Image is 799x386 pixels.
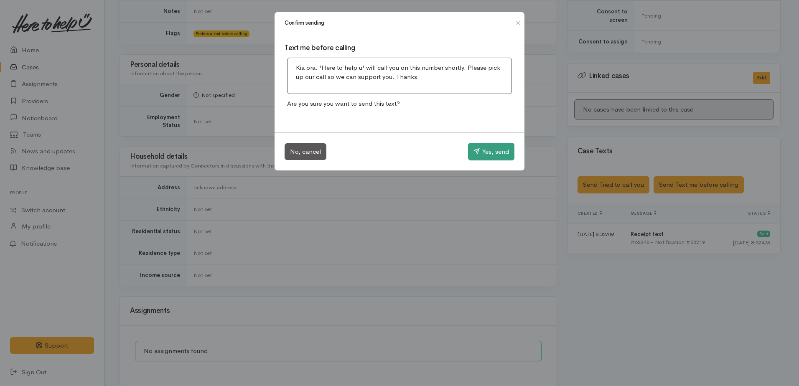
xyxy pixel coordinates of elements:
[285,96,514,111] p: Are you sure you want to send this text?
[285,44,514,52] h3: Text me before calling
[296,63,503,82] p: Kia ora. 'Here to help u' will call you on this number shortly. Please pick up our call so we can...
[511,18,525,28] button: Close
[285,19,324,27] h1: Confirm sending
[285,143,326,160] button: No, cancel
[468,143,514,160] button: Yes, send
